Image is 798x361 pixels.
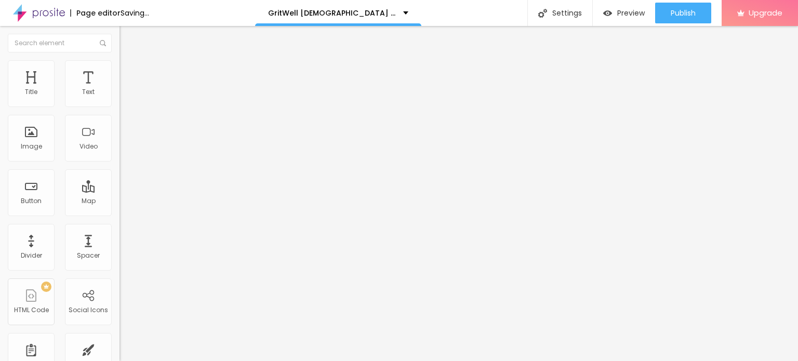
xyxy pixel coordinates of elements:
div: Image [21,143,42,150]
iframe: Editor [119,26,798,361]
div: Video [79,143,98,150]
div: Spacer [77,252,100,259]
div: HTML Code [14,306,49,314]
div: Button [21,197,42,205]
div: Social Icons [69,306,108,314]
div: Page editor [70,9,121,17]
img: view-1.svg [603,9,612,18]
div: Text [82,88,95,96]
div: Saving... [121,9,149,17]
div: Title [25,88,37,96]
img: Icone [100,40,106,46]
input: Search element [8,34,112,52]
span: Upgrade [749,8,782,17]
div: Divider [21,252,42,259]
div: Map [82,197,96,205]
span: Publish [671,9,696,17]
button: Publish [655,3,711,23]
p: GritWell [DEMOGRAPHIC_DATA] Performance Customer Complaints & Truth Exposed! [268,9,395,17]
button: Preview [593,3,655,23]
img: Icone [538,9,547,18]
span: Preview [617,9,645,17]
